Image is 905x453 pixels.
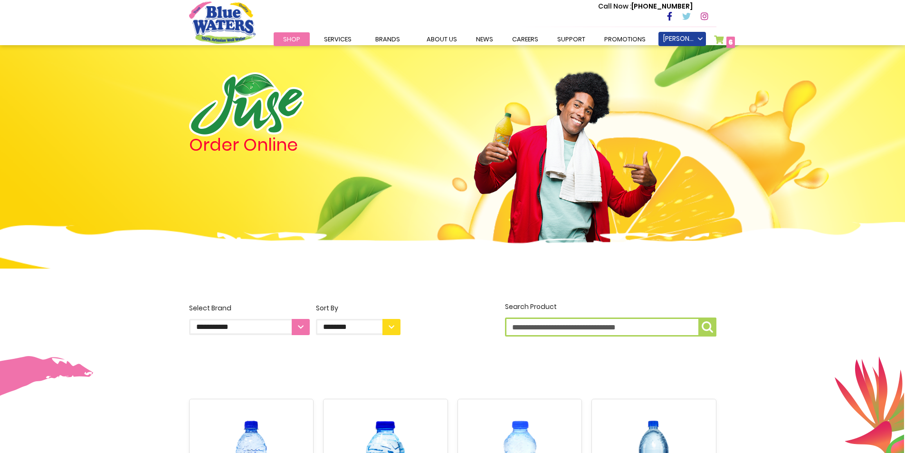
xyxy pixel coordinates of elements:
[598,1,631,11] span: Call Now :
[658,32,706,46] a: [PERSON_NAME]
[189,72,304,136] img: logo
[283,35,300,44] span: Shop
[728,38,733,47] span: 6
[598,1,693,11] p: [PHONE_NUMBER]
[375,35,400,44] span: Brands
[316,319,400,335] select: Sort By
[189,136,400,154] h4: Order Online
[595,32,655,46] a: Promotions
[189,1,256,43] a: store logo
[316,303,400,313] div: Sort By
[698,318,716,337] button: Search Product
[189,303,310,335] label: Select Brand
[714,35,735,49] a: 6
[702,321,713,333] img: search-icon.png
[503,32,548,46] a: careers
[324,35,352,44] span: Services
[417,32,467,46] a: about us
[548,32,595,46] a: support
[189,319,310,335] select: Select Brand
[473,55,658,258] img: man.png
[505,318,716,337] input: Search Product
[467,32,503,46] a: News
[505,302,716,337] label: Search Product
